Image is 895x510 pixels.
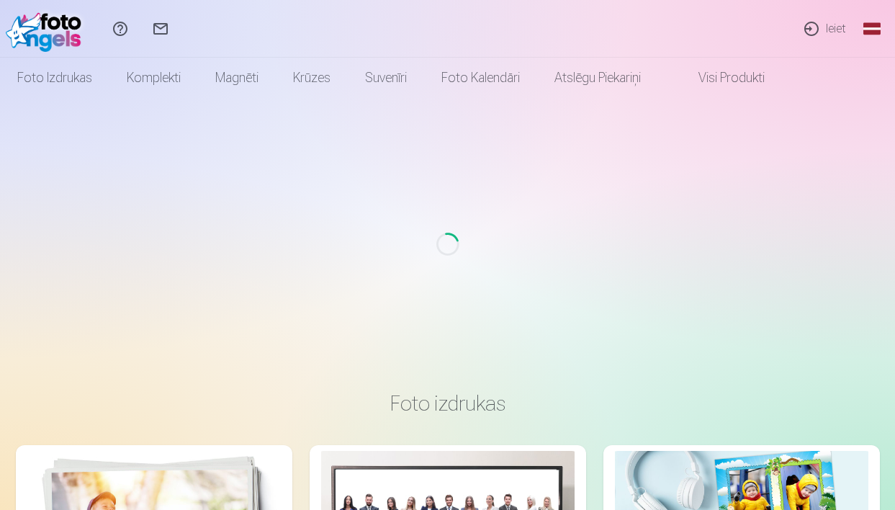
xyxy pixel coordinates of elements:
a: Magnēti [198,58,276,98]
h3: Foto izdrukas [27,390,868,416]
a: Krūzes [276,58,348,98]
a: Suvenīri [348,58,424,98]
a: Atslēgu piekariņi [537,58,658,98]
a: Visi produkti [658,58,782,98]
a: Foto kalendāri [424,58,537,98]
img: /fa1 [6,6,89,52]
a: Komplekti [109,58,198,98]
